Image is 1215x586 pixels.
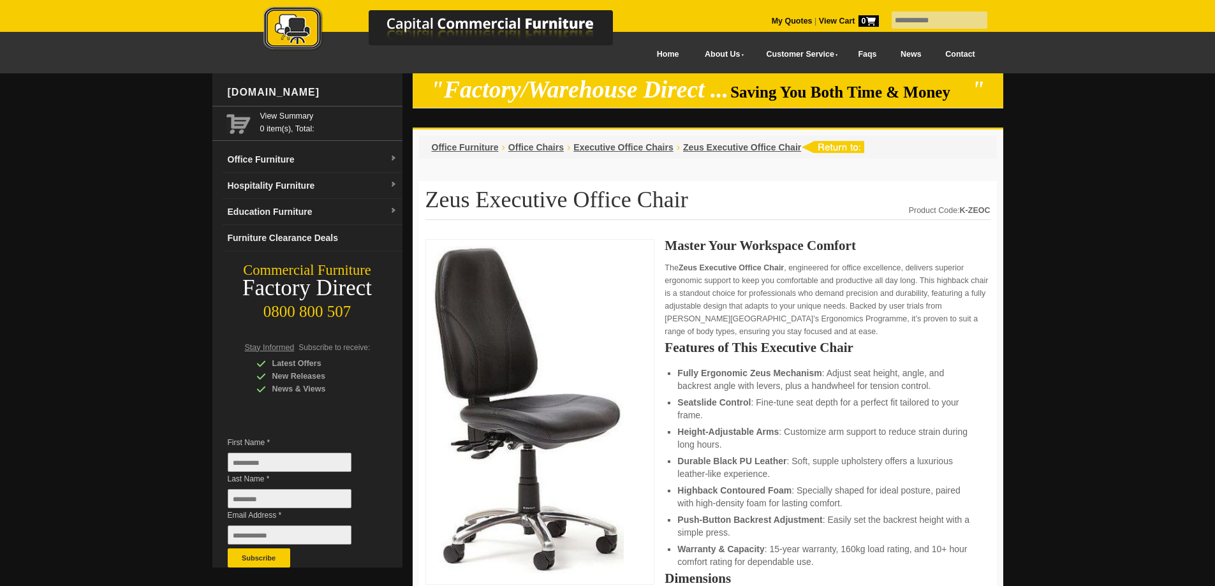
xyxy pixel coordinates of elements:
[801,141,864,153] img: return to
[228,472,371,485] span: Last Name *
[677,513,977,539] li: : Easily set the backrest height with a simple press.
[677,484,977,509] li: : Specially shaped for ideal posture, paired with high-density foam for lasting comfort.
[730,84,969,101] span: Saving You Both Time & Money
[819,17,879,26] strong: View Cart
[228,6,675,53] img: Capital Commercial Furniture Logo
[846,40,889,69] a: Faqs
[228,525,351,545] input: Email Address *
[256,370,378,383] div: New Releases
[752,40,846,69] a: Customer Service
[390,207,397,215] img: dropdown
[508,142,564,152] a: Office Chairs
[858,15,879,27] span: 0
[223,73,402,112] div: [DOMAIN_NAME]
[223,173,402,199] a: Hospitality Furnituredropdown
[677,456,786,466] strong: Durable Black PU Leather
[573,142,673,152] a: Executive Office Chairs
[256,383,378,395] div: News & Views
[677,141,680,154] li: ›
[816,17,878,26] a: View Cart0
[679,263,784,272] strong: Zeus Executive Office Chair
[665,239,990,252] h2: Master Your Workspace Comfort
[677,367,977,392] li: : Adjust seat height, angle, and backrest angle with levers, plus a handwheel for tension control.
[298,343,370,352] span: Subscribe to receive:
[665,341,990,354] h2: Features of This Executive Chair
[677,485,792,495] strong: Highback Contoured Foam
[772,17,813,26] a: My Quotes
[677,425,977,451] li: : Customize arm support to reduce strain during long hours.
[212,297,402,321] div: 0800 800 507
[431,77,728,103] em: "Factory/Warehouse Direct ...
[256,357,378,370] div: Latest Offers
[425,187,990,220] h1: Zeus Executive Office Chair
[665,572,990,585] h2: Dimensions
[888,40,933,69] a: News
[567,141,570,154] li: ›
[223,225,402,251] a: Furniture Clearance Deals
[677,396,977,421] li: : Fine-tune seat depth for a perfect fit tailored to your frame.
[212,279,402,297] div: Factory Direct
[228,453,351,472] input: First Name *
[390,181,397,189] img: dropdown
[228,6,675,57] a: Capital Commercial Furniture Logo
[260,110,397,122] a: View Summary
[691,40,752,69] a: About Us
[677,455,977,480] li: : Soft, supple upholstery offers a luxurious leather-like experience.
[677,427,779,437] strong: Height-Adjustable Arms
[432,246,624,574] img: Zeus Executive Office Chair
[228,489,351,508] input: Last Name *
[677,515,822,525] strong: Push-Button Backrest Adjustment
[432,142,499,152] a: Office Furniture
[677,368,821,378] strong: Fully Ergonomic Zeus Mechanism
[971,77,985,103] em: "
[212,261,402,279] div: Commercial Furniture
[390,155,397,163] img: dropdown
[960,206,990,215] strong: K-ZEOC
[677,397,751,407] strong: Seatslide Control
[909,204,990,217] div: Product Code:
[223,147,402,173] a: Office Furnituredropdown
[260,110,397,133] span: 0 item(s), Total:
[933,40,987,69] a: Contact
[677,543,977,568] li: : 15-year warranty, 160kg load rating, and 10+ hour comfort rating for dependable use.
[228,509,371,522] span: Email Address *
[683,142,801,152] a: Zeus Executive Office Chair
[665,261,990,338] p: The , engineered for office excellence, delivers superior ergonomic support to keep you comfortab...
[228,436,371,449] span: First Name *
[245,343,295,352] span: Stay Informed
[677,544,764,554] strong: Warranty & Capacity
[223,199,402,225] a: Education Furnituredropdown
[228,548,290,568] button: Subscribe
[502,141,505,154] li: ›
